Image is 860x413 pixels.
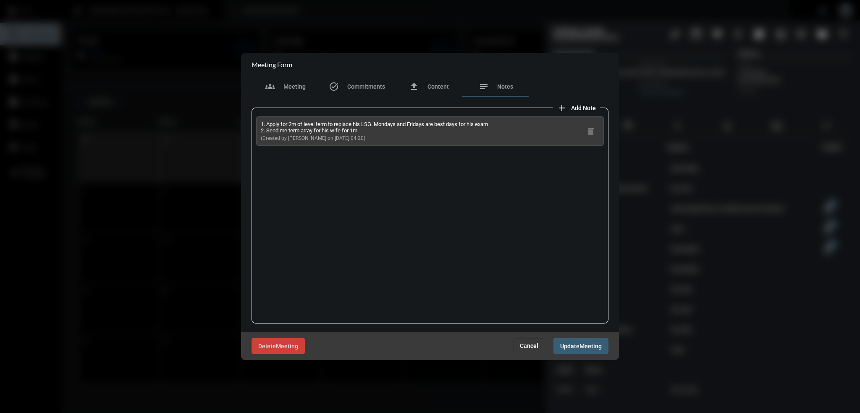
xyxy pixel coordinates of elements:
[347,83,385,90] span: Commitments
[513,338,545,353] button: Cancel
[329,82,339,92] mat-icon: task_alt
[579,343,602,350] span: Meeting
[261,121,488,134] p: 1. Apply for 2m of level term to replace his LSG. Mondays and Fridays are best days for his exam ...
[557,103,567,113] mat-icon: add
[427,83,449,90] span: Content
[553,338,608,354] button: UpdateMeeting
[409,82,419,92] mat-icon: file_upload
[582,123,599,139] button: delete note
[560,343,579,350] span: Update
[258,343,276,350] span: Delete
[252,61,292,68] h2: Meeting Form
[252,338,305,354] button: DeleteMeeting
[283,83,306,90] span: Meeting
[261,135,365,141] span: (Created by [PERSON_NAME] on [DATE] 04:20)
[276,343,298,350] span: Meeting
[265,82,275,92] mat-icon: groups
[520,342,538,349] span: Cancel
[497,83,513,90] span: Notes
[571,105,596,111] span: Add Note
[479,82,489,92] mat-icon: notes
[553,99,600,116] button: add note
[586,126,596,137] mat-icon: delete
